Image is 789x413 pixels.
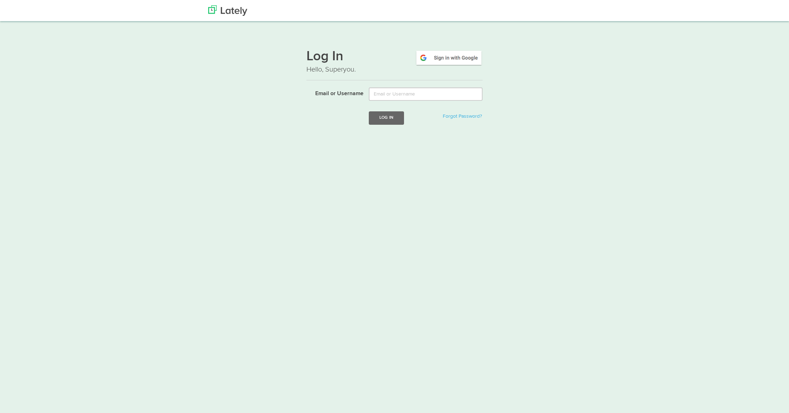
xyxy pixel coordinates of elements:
[369,87,483,101] input: Email or Username
[301,87,364,98] label: Email or Username
[306,50,483,64] h1: Log In
[306,64,483,75] p: Hello, Superyou.
[208,5,247,16] img: Lately
[443,114,482,119] a: Forgot Password?
[415,50,483,66] img: google-signin.png
[369,111,404,124] button: Log In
